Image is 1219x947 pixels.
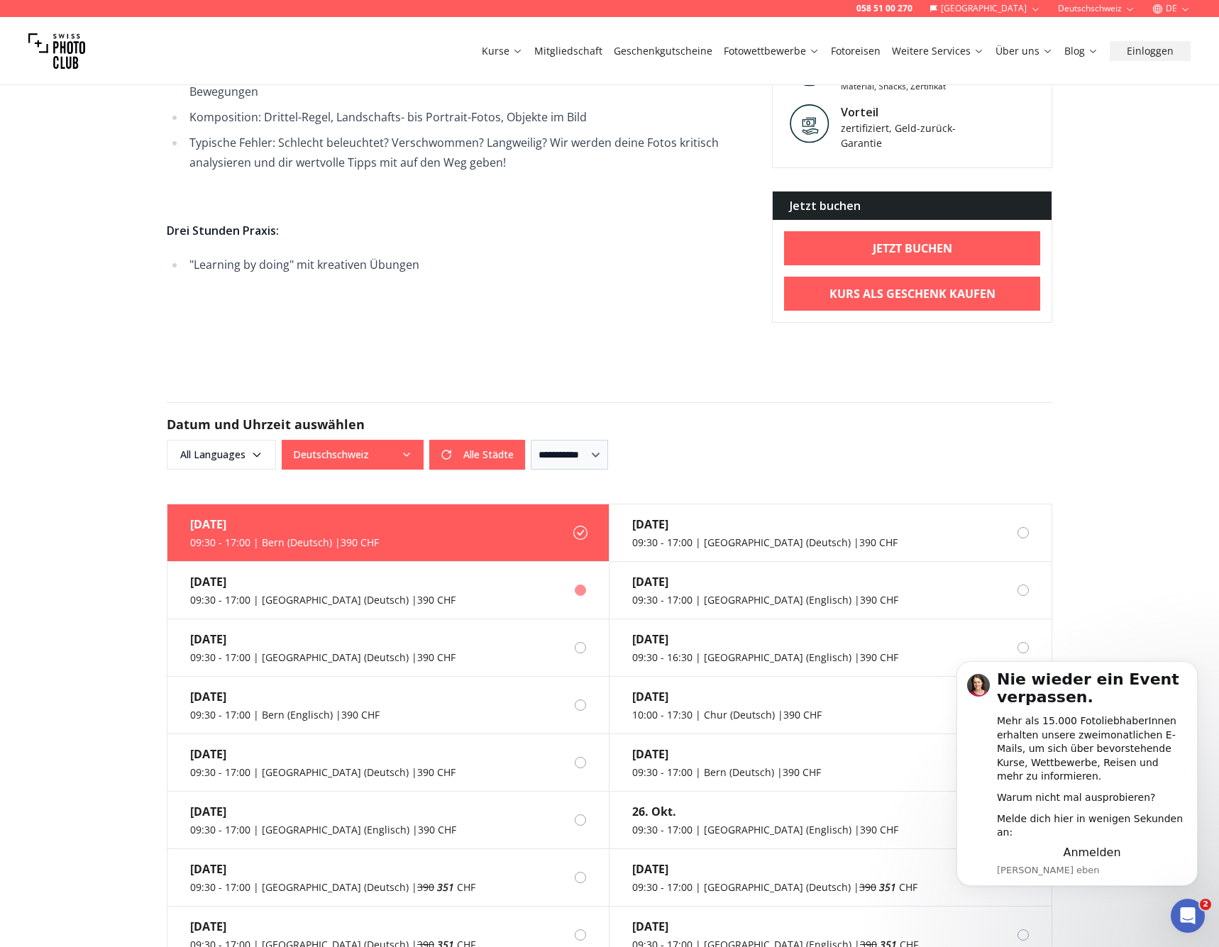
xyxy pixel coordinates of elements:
[632,823,898,837] div: 09:30 - 17:00 | [GEOGRAPHIC_DATA] (Englisch) | 390 CHF
[995,44,1053,58] a: Über uns
[841,121,961,150] div: zertifiziert, Geld-zurück-Garantie
[190,803,456,820] div: [DATE]
[190,573,456,590] div: [DATE]
[190,631,456,648] div: [DATE]
[534,44,602,58] a: Mitgliedschaft
[632,650,898,665] div: 09:30 - 16:30 | [GEOGRAPHIC_DATA] (Englisch) | 390 CHF
[724,44,820,58] a: Fotowettbewerbe
[190,650,456,665] div: 09:30 - 17:00 | [GEOGRAPHIC_DATA] (Deutsch) | 390 CHF
[886,41,990,61] button: Weitere Services
[892,44,984,58] a: Weitere Services
[190,860,475,877] div: [DATE]
[167,414,1052,434] h2: Datum und Uhrzeit auswählen
[632,860,917,877] div: [DATE]
[632,746,821,763] div: [DATE]
[632,573,898,590] div: [DATE]
[632,631,898,648] div: [DATE]
[167,223,279,238] strong: Drei Stunden Praxis:
[632,536,898,550] div: 09:30 - 17:00 | [GEOGRAPHIC_DATA] (Deutsch) | 390 CHF
[614,44,712,58] a: Geschenkgutscheine
[990,41,1059,61] button: Über uns
[873,240,952,257] b: Jetzt buchen
[856,3,912,14] a: 058 51 00 270
[185,255,749,275] li: "Learning by doing" mit kreativen Übungen
[1059,41,1104,61] button: Blog
[190,823,456,837] div: 09:30 - 17:00 | [GEOGRAPHIC_DATA] (Englisch) | 390 CHF
[632,765,821,780] div: 09:30 - 17:00 | Bern (Deutsch) | 390 CHF
[632,516,898,533] div: [DATE]
[190,688,380,705] div: [DATE]
[825,41,886,61] button: Fotoreisen
[190,708,380,722] div: 09:30 - 17:00 | Bern (Englisch) | 390 CHF
[632,803,898,820] div: 26. Okt.
[879,880,896,894] em: 351
[190,765,456,780] div: 09:30 - 17:00 | [GEOGRAPHIC_DATA] (Deutsch) | 390 CHF
[790,104,829,143] img: Vorteil
[476,41,529,61] button: Kurse
[190,746,456,763] div: [DATE]
[632,880,917,895] div: 09:30 - 17:00 | [GEOGRAPHIC_DATA] (Deutsch) | CHF
[28,23,85,79] img: Swiss photo club
[784,231,1040,265] a: Jetzt buchen
[859,880,876,894] span: 390
[190,918,475,935] div: [DATE]
[718,41,825,61] button: Fotowettbewerbe
[1200,899,1211,910] span: 2
[167,440,276,470] button: All Languages
[190,516,379,533] div: [DATE]
[190,536,379,550] div: 09:30 - 17:00 | Bern (Deutsch) | 390 CHF
[841,104,961,121] div: Vorteil
[190,593,456,607] div: 09:30 - 17:00 | [GEOGRAPHIC_DATA] (Deutsch) | 390 CHF
[831,44,881,58] a: Fotoreisen
[185,133,749,172] li: Typische Fehler: Schlecht beleuchtet? Verschwommen? Langweilig? Wir werden deine Fotos kritisch a...
[608,41,718,61] button: Geschenkgutscheine
[632,593,898,607] div: 09:30 - 17:00 | [GEOGRAPHIC_DATA] (Englisch) | 390 CHF
[1171,899,1205,933] iframe: Intercom live chat
[185,107,749,127] li: Komposition: Drittel-Regel, Landschafts- bis Portrait-Fotos, Objekte im Bild
[190,880,475,895] div: 09:30 - 17:00 | [GEOGRAPHIC_DATA] (Deutsch) | CHF
[169,442,274,467] span: All Languages
[784,277,1040,311] a: Kurs als Geschenk kaufen
[1110,41,1191,61] button: Einloggen
[1064,44,1098,58] a: Blog
[282,440,424,470] button: Deutschschweiz
[935,657,1219,909] iframe: Intercom notifications Nachricht
[632,708,822,722] div: 10:00 - 17:30 | Chur (Deutsch) | 390 CHF
[429,440,525,470] button: Alle Städte
[829,285,995,302] b: Kurs als Geschenk kaufen
[773,192,1052,220] div: Jetzt buchen
[437,880,454,894] em: 351
[417,880,434,894] span: 390
[632,918,918,935] div: [DATE]
[482,44,523,58] a: Kurse
[632,688,822,705] div: [DATE]
[841,81,946,92] div: Material, Snacks, Zertifikat
[529,41,608,61] button: Mitgliedschaft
